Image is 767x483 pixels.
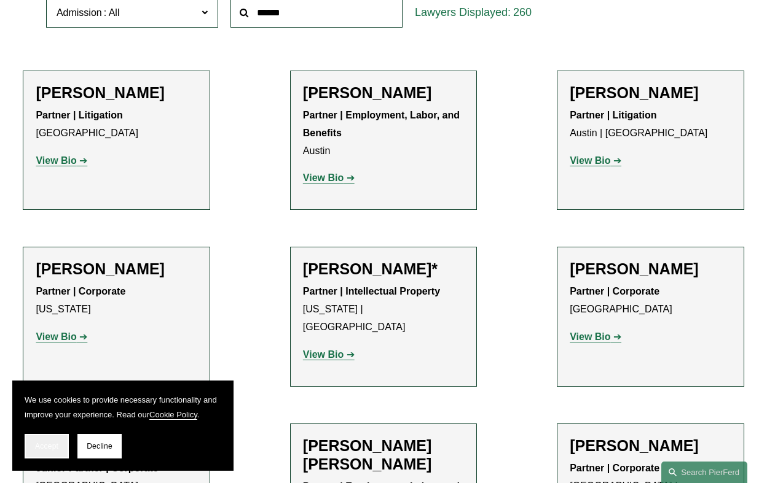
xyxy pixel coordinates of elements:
h2: [PERSON_NAME]* [303,260,464,278]
a: View Bio [303,172,355,183]
h2: [PERSON_NAME] [570,83,731,102]
p: [US_STATE] [36,283,197,319]
p: [GEOGRAPHIC_DATA] [36,107,197,142]
span: Decline [87,442,112,450]
strong: View Bio [36,331,76,342]
h2: [PERSON_NAME] [570,436,731,455]
button: Accept [25,434,69,458]
strong: View Bio [570,155,610,166]
a: View Bio [36,331,87,342]
p: We use cookies to provide necessary functionality and improve your experience. Read our . [25,393,221,422]
strong: Partner | Employment, Labor, and Benefits [303,110,463,138]
strong: Partner | Intellectual Property [303,286,440,296]
strong: Partner | Corporate [36,286,125,296]
h2: [PERSON_NAME] [PERSON_NAME] [303,436,464,474]
strong: Partner | Corporate [570,286,659,296]
span: Accept [35,442,58,450]
a: Search this site [661,462,747,483]
h2: [PERSON_NAME] [36,260,197,278]
a: View Bio [303,349,355,360]
strong: Junior Partner | Corporate [36,463,158,473]
p: Austin [303,107,464,160]
h2: [PERSON_NAME] [303,83,464,102]
strong: Partner | Litigation [36,110,122,120]
a: View Bio [570,331,621,342]
p: [GEOGRAPHIC_DATA] [570,283,731,319]
a: Cookie Policy [149,410,197,419]
strong: View Bio [36,155,76,166]
span: Admission [57,7,102,18]
p: Austin | [GEOGRAPHIC_DATA] [570,107,731,142]
strong: View Bio [303,172,344,183]
span: 260 [513,6,532,18]
strong: Partner | Litigation [570,110,656,120]
h2: [PERSON_NAME] [570,260,731,278]
a: View Bio [570,155,621,166]
section: Cookie banner [12,381,234,471]
strong: View Bio [570,331,610,342]
h2: [PERSON_NAME] [36,83,197,102]
strong: Partner | Corporate [570,463,659,473]
button: Decline [77,434,122,458]
p: [US_STATE] | [GEOGRAPHIC_DATA] [303,283,464,336]
strong: View Bio [303,349,344,360]
a: View Bio [36,155,87,166]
